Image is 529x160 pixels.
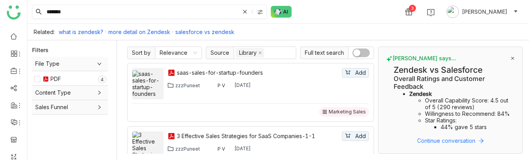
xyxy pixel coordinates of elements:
span: [PERSON_NAME] [462,7,507,16]
nz-select-item: Library [236,48,264,58]
button: [PERSON_NAME] [445,5,520,18]
span: Add [355,132,366,140]
li: Overall Capability Score: 4.5 out of 5 (290 reviews) [425,97,511,110]
button: Add [342,68,369,77]
img: pdf.svg [43,76,49,82]
img: 68514051512bef77ea259416 [209,82,216,88]
img: pdf.svg [167,132,175,140]
a: salesforce vs zendesk [175,29,234,35]
h2: Zendesk vs Salesforce [394,65,511,75]
img: help.svg [427,9,435,16]
img: search-type.svg [257,9,263,15]
div: Marketing Sales [329,109,366,115]
span: File Type [35,59,105,68]
div: zzzPuneet [175,83,200,88]
span: Full text search [300,47,348,59]
a: 3 Effective Sales Strategies for SaaS Companies-1-1 [177,132,340,140]
div: Content Type [32,86,108,100]
div: P V [218,146,225,152]
div: [DATE] [234,82,251,88]
img: logo [7,5,21,20]
nz-select-item: Relevance [160,47,197,59]
a: what is zendesk? [59,29,103,35]
div: PDF [50,75,61,83]
img: pdf.svg [167,69,175,77]
h3: Overall Ratings and Customer Feedback [394,75,511,90]
img: saas-sales-for-startup-founders [132,70,164,97]
img: avatar [446,5,459,18]
a: saas-sales-for-startup-founders [177,68,340,77]
p: 4 [101,76,104,84]
span: Source [206,47,234,59]
div: 3 [409,5,416,12]
div: zzzPuneet [175,146,200,152]
span: Sort by [127,47,155,59]
nz-badge-sup: 4 [98,76,106,83]
div: [DATE] [234,146,251,152]
div: Filters [32,46,49,54]
strong: Zendesk [409,90,432,97]
span: Content Type [35,88,105,97]
a: more detail on Zendesk [108,29,170,35]
li: Willingness to Recommend: 84% [425,110,511,117]
span: Add [355,68,366,77]
div: Sales Funnel [32,100,108,114]
div: Library [239,49,257,57]
button: Continue conversation [386,136,515,146]
img: ask-buddy-normal.svg [271,6,292,18]
div: File Type [32,57,108,71]
li: Star Ratings: [425,117,511,130]
li: 44% gave 5 stars [441,124,511,130]
span: [PERSON_NAME] says... [386,55,456,62]
img: buddy-says [386,56,392,62]
div: P V [218,83,225,88]
button: Add [342,131,369,141]
span: Sales Funnel [35,103,105,111]
span: Continue conversation [417,137,475,145]
div: Related: [34,29,55,35]
img: 68514051512bef77ea259416 [209,146,216,152]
